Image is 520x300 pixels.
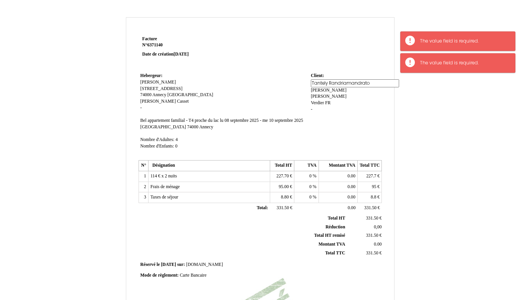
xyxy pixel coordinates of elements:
strong: N° [142,42,234,48]
span: Taxes de séjour [150,195,178,200]
span: Carte Bancaire [180,273,206,278]
td: 1 [139,171,148,182]
th: Total HT [270,161,294,171]
span: [GEOGRAPHIC_DATA] [140,125,186,130]
span: 0 [309,174,312,179]
td: € [347,214,383,223]
td: € [358,182,382,192]
span: 0 [309,184,312,189]
span: [DOMAIN_NAME] [186,262,223,267]
span: lu 08 septembre 2025 - me 10 septembre 2025 [220,118,303,123]
strong: Date de création [142,52,189,57]
span: 74000 [140,92,152,97]
span: 331.50 [366,251,378,256]
td: % [294,171,319,182]
span: Mode de règlement: [140,273,179,278]
th: N° [139,161,148,171]
td: € [270,171,294,182]
td: % [294,192,319,203]
th: TVA [294,161,319,171]
td: € [347,249,383,257]
span: 331.50 [364,205,376,210]
span: Total: [257,205,268,210]
td: 3 [139,192,148,203]
span: Réduction [325,225,345,230]
span: [PERSON_NAME] [311,88,347,93]
span: Total HT [328,216,345,221]
td: 2 [139,182,148,192]
th: Désignation [148,161,270,171]
span: [DATE] [173,52,188,57]
span: Annecy [152,92,166,97]
td: € [347,231,383,240]
span: 0 [309,195,312,200]
span: 0 [175,144,178,149]
span: [PERSON_NAME] [140,80,176,85]
span: Casset [177,99,189,104]
span: 95 [372,184,376,189]
span: 0.00 [348,205,355,210]
span: 4 [175,137,178,142]
span: Total HT remisé [314,233,345,238]
span: Montant TVA [319,242,345,247]
td: € [358,203,382,214]
span: Total TTC [325,251,345,256]
span: 0.00 [348,174,355,179]
span: 227.70 [276,174,289,179]
div: The value field is required. [420,59,507,67]
span: - [140,105,142,110]
span: [GEOGRAPHIC_DATA] [167,92,213,97]
span: 6371140 [147,43,163,48]
td: € [270,203,294,214]
td: € [270,182,294,192]
span: [PERSON_NAME] [311,94,347,99]
span: 8.8 [371,195,376,200]
span: 8.80 [281,195,289,200]
span: 0.00 [348,184,355,189]
span: 227.7 [366,174,376,179]
span: 0,00 [374,225,381,230]
span: sur: [177,262,185,267]
span: FR [325,100,330,105]
span: 95.00 [279,184,289,189]
th: Total TTC [358,161,382,171]
span: Réservé le [140,262,160,267]
span: 0.00 [374,242,381,247]
td: € [358,192,382,203]
span: Nombre d'Adultes: [140,137,175,142]
span: Client: [311,73,324,78]
span: [STREET_ADDRESS] [140,86,183,91]
td: % [294,182,319,192]
span: Nombre d'Enfants: [140,144,174,149]
span: Verdier [311,100,324,105]
span: [DATE] [161,262,176,267]
span: Annecy [199,125,213,130]
div: The value field is required. [420,38,507,45]
td: € [270,192,294,203]
span: Facture [142,36,157,41]
span: Bel appartement familial - T4 proche du lac [140,118,219,123]
span: 0.00 [348,195,355,200]
span: 114 € x 2 nuits [150,174,177,179]
span: Frais de ménage [150,184,180,189]
span: 331.50 [366,216,378,221]
span: 331.50 [277,205,289,210]
td: € [358,171,382,182]
span: 74000 [187,125,198,130]
span: Hebergeur: [140,73,163,78]
span: 331.50 [366,233,378,238]
th: Montant TVA [319,161,357,171]
span: [PERSON_NAME] [140,99,176,104]
span: - [311,107,312,112]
